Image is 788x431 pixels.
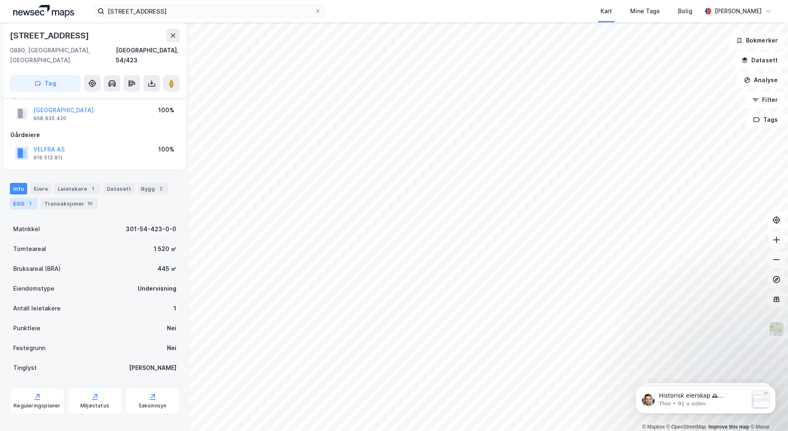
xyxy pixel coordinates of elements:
[89,185,97,193] div: 1
[746,111,785,128] button: Tags
[10,198,38,209] div: ESG
[157,264,176,274] div: 445 ㎡
[157,185,165,193] div: 2
[734,52,785,69] button: Datasett
[13,343,45,353] div: Festegrunn
[745,92,785,108] button: Filter
[13,264,61,274] div: Bruksareal (BRA)
[30,183,51,194] div: Eiere
[10,183,27,194] div: Info
[13,224,40,234] div: Matrikkel
[126,224,176,234] div: 301-54-423-0-0
[642,424,665,430] a: Mapbox
[103,183,134,194] div: Datasett
[708,424,749,430] a: Improve this map
[41,198,98,209] div: Transaksjoner
[737,72,785,88] button: Analyse
[13,284,54,294] div: Eiendomstype
[14,403,60,409] div: Reguleringsplaner
[623,369,788,427] iframe: Intercom notifications melding
[13,323,40,333] div: Punktleie
[10,75,81,92] button: Tag
[138,284,176,294] div: Undervisning
[13,5,74,17] img: logo.a4113a55bc3d86da70a041830d287a7e.svg
[167,343,176,353] div: Nei
[80,403,109,409] div: Miljøstatus
[600,6,612,16] div: Kart
[33,115,66,122] div: 958 935 420
[138,403,167,409] div: Saksinnsyn
[33,154,63,161] div: 919 512 911
[10,29,91,42] div: [STREET_ADDRESS]
[158,105,174,115] div: 100%
[174,303,176,313] div: 1
[104,5,314,17] input: Søk på adresse, matrikkel, gårdeiere, leietakere eller personer
[13,244,46,254] div: Tomteareal
[54,183,100,194] div: Leietakere
[13,363,37,373] div: Tinglyst
[158,144,174,154] div: 100%
[10,130,179,140] div: Gårdeiere
[13,303,61,313] div: Antall leietakere
[729,32,785,49] button: Bokmerker
[715,6,762,16] div: [PERSON_NAME]
[154,244,176,254] div: 1 520 ㎡
[769,321,784,337] img: Z
[666,424,706,430] a: OpenStreetMap
[630,6,660,16] div: Mine Tags
[26,199,34,208] div: 1
[138,183,168,194] div: Bygg
[10,45,116,65] div: 0880, [GEOGRAPHIC_DATA], [GEOGRAPHIC_DATA]
[678,6,692,16] div: Bolig
[86,199,94,208] div: 10
[129,363,176,373] div: [PERSON_NAME]
[116,45,180,65] div: [GEOGRAPHIC_DATA], 54/423
[167,323,176,333] div: Nei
